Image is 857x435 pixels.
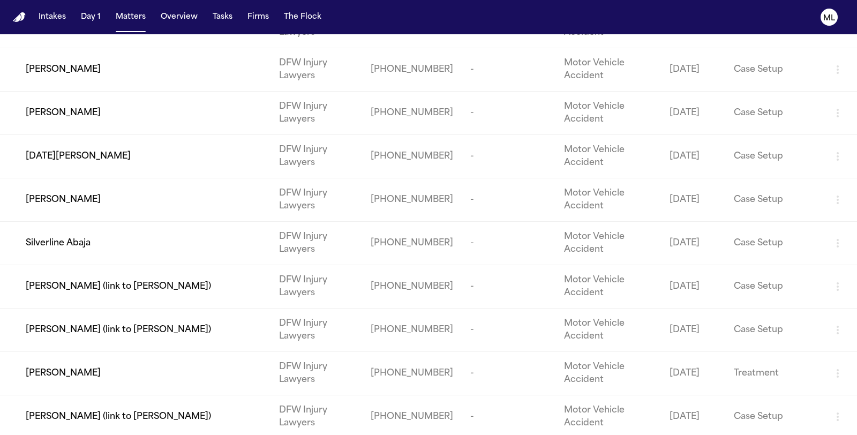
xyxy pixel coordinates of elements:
[462,222,555,265] td: -
[725,178,823,222] td: Case Setup
[26,107,101,119] span: [PERSON_NAME]
[555,222,661,265] td: Motor Vehicle Accident
[270,135,362,178] td: DFW Injury Lawyers
[270,352,362,395] td: DFW Injury Lawyers
[725,48,823,92] td: Case Setup
[26,324,211,336] span: [PERSON_NAME] (link to [PERSON_NAME])
[208,7,237,27] button: Tasks
[462,92,555,135] td: -
[462,178,555,222] td: -
[462,135,555,178] td: -
[661,352,725,395] td: [DATE]
[555,92,661,135] td: Motor Vehicle Accident
[555,178,661,222] td: Motor Vehicle Accident
[661,222,725,265] td: [DATE]
[362,178,462,222] td: [PHONE_NUMBER]
[26,237,91,250] span: Silverline Abaja
[362,352,462,395] td: [PHONE_NUMBER]
[462,265,555,309] td: -
[462,352,555,395] td: -
[725,309,823,352] td: Case Setup
[661,178,725,222] td: [DATE]
[270,265,362,309] td: DFW Injury Lawyers
[725,265,823,309] td: Case Setup
[270,309,362,352] td: DFW Injury Lawyers
[26,63,101,76] span: [PERSON_NAME]
[26,150,131,163] span: [DATE][PERSON_NAME]
[725,352,823,395] td: Treatment
[661,48,725,92] td: [DATE]
[270,178,362,222] td: DFW Injury Lawyers
[111,7,150,27] button: Matters
[156,7,202,27] button: Overview
[270,92,362,135] td: DFW Injury Lawyers
[661,309,725,352] td: [DATE]
[555,135,661,178] td: Motor Vehicle Accident
[26,367,101,380] span: [PERSON_NAME]
[362,48,462,92] td: [PHONE_NUMBER]
[13,12,26,22] a: Home
[555,352,661,395] td: Motor Vehicle Accident
[555,309,661,352] td: Motor Vehicle Accident
[243,7,273,27] button: Firms
[555,265,661,309] td: Motor Vehicle Accident
[661,265,725,309] td: [DATE]
[725,135,823,178] td: Case Setup
[725,222,823,265] td: Case Setup
[26,280,211,293] span: [PERSON_NAME] (link to [PERSON_NAME])
[362,309,462,352] td: [PHONE_NUMBER]
[77,7,105,27] button: Day 1
[362,222,462,265] td: [PHONE_NUMBER]
[661,92,725,135] td: [DATE]
[270,222,362,265] td: DFW Injury Lawyers
[362,135,462,178] td: [PHONE_NUMBER]
[725,92,823,135] td: Case Setup
[462,309,555,352] td: -
[26,410,211,423] span: [PERSON_NAME] (link to [PERSON_NAME])
[661,135,725,178] td: [DATE]
[362,265,462,309] td: [PHONE_NUMBER]
[270,48,362,92] td: DFW Injury Lawyers
[555,48,661,92] td: Motor Vehicle Accident
[26,193,101,206] span: [PERSON_NAME]
[13,12,26,22] img: Finch Logo
[280,7,326,27] button: The Flock
[462,48,555,92] td: -
[34,7,70,27] button: Intakes
[362,92,462,135] td: [PHONE_NUMBER]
